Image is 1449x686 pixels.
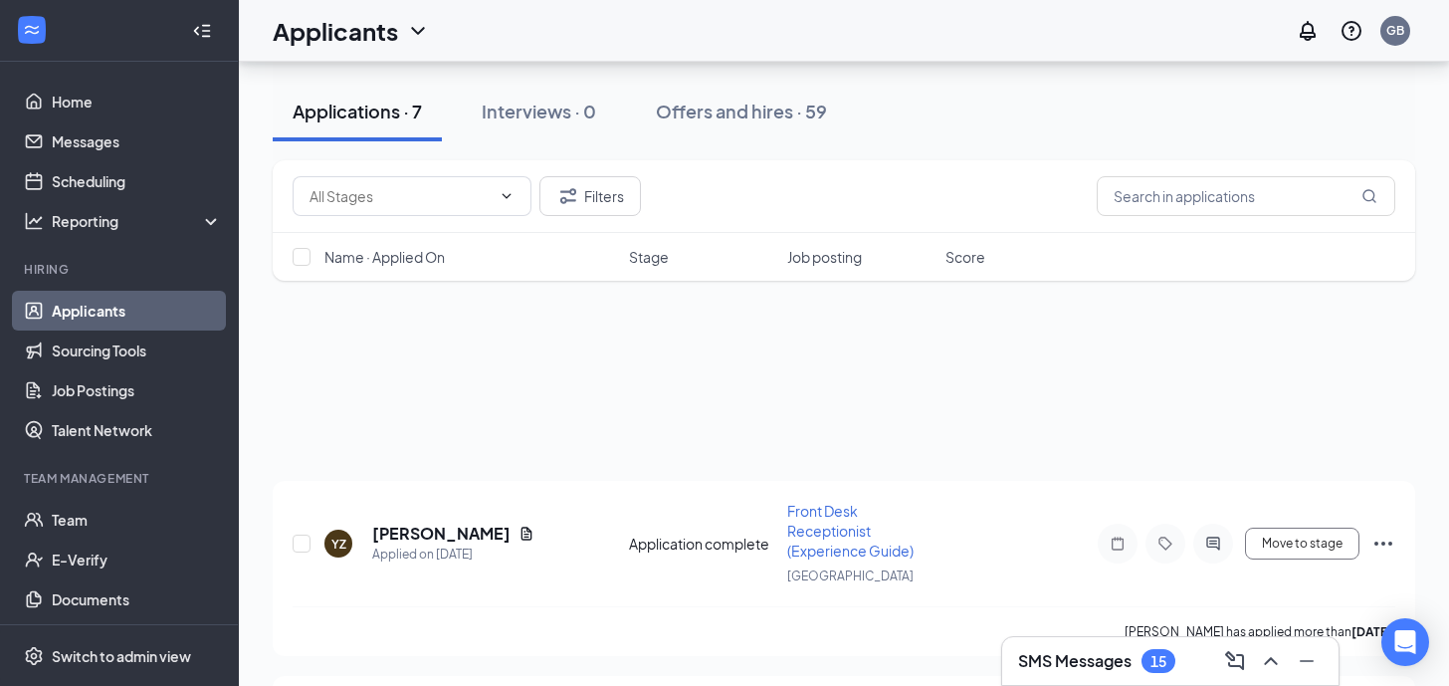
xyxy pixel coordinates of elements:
[372,545,534,565] div: Applied on [DATE]
[52,211,223,231] div: Reporting
[52,500,222,540] a: Team
[1018,650,1132,672] h3: SMS Messages
[24,261,218,278] div: Hiring
[482,99,596,123] div: Interviews · 0
[52,646,191,666] div: Switch to admin view
[787,502,914,560] span: Front Desk Receptionist (Experience Guide)
[372,523,511,545] h5: [PERSON_NAME]
[406,19,430,43] svg: ChevronDown
[22,20,42,40] svg: WorkstreamLogo
[1150,653,1166,670] div: 15
[24,646,44,666] svg: Settings
[1295,649,1319,673] svg: Minimize
[52,410,222,450] a: Talent Network
[310,185,491,207] input: All Stages
[324,247,445,267] span: Name · Applied On
[518,526,534,542] svg: Document
[52,121,222,161] a: Messages
[556,184,580,208] svg: Filter
[787,569,914,583] span: [GEOGRAPHIC_DATA]
[1296,19,1320,43] svg: Notifications
[52,619,222,659] a: Surveys
[1351,624,1392,639] b: [DATE]
[1340,19,1363,43] svg: QuestionInfo
[1153,536,1177,552] svg: Tag
[499,188,515,204] svg: ChevronDown
[273,14,398,48] h1: Applicants
[1245,528,1359,560] button: Move to stage
[629,247,669,267] span: Stage
[1223,649,1247,673] svg: ComposeMessage
[52,579,222,619] a: Documents
[787,247,862,267] span: Job posting
[52,540,222,579] a: E-Verify
[656,99,827,123] div: Offers and hires · 59
[1125,623,1395,640] p: [PERSON_NAME] has applied more than .
[1219,645,1251,677] button: ComposeMessage
[1386,22,1404,39] div: GB
[1291,645,1323,677] button: Minimize
[539,176,641,216] button: Filter Filters
[52,161,222,201] a: Scheduling
[1255,645,1287,677] button: ChevronUp
[52,331,222,370] a: Sourcing Tools
[1259,649,1283,673] svg: ChevronUp
[1097,176,1395,216] input: Search in applications
[24,470,218,487] div: Team Management
[945,247,985,267] span: Score
[52,370,222,410] a: Job Postings
[1381,618,1429,666] div: Open Intercom Messenger
[52,82,222,121] a: Home
[24,211,44,231] svg: Analysis
[1201,536,1225,552] svg: ActiveChat
[629,534,775,554] div: Application complete
[293,99,422,123] div: Applications · 7
[1361,188,1377,204] svg: MagnifyingGlass
[331,536,346,553] div: YZ
[1371,532,1395,556] svg: Ellipses
[52,291,222,331] a: Applicants
[192,21,212,41] svg: Collapse
[1106,536,1130,552] svg: Note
